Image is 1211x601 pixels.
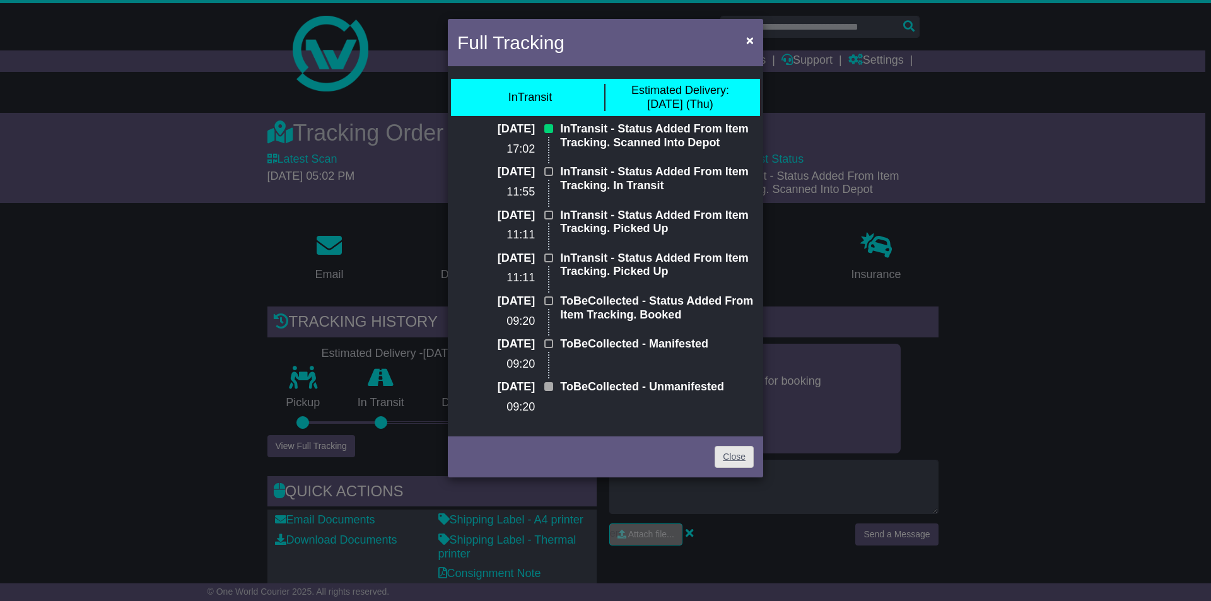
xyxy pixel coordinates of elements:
[457,337,535,351] p: [DATE]
[631,84,729,96] span: Estimated Delivery:
[560,252,754,279] p: InTransit - Status Added From Item Tracking. Picked Up
[715,446,754,468] a: Close
[560,122,754,149] p: InTransit - Status Added From Item Tracking. Scanned Into Depot
[457,295,535,308] p: [DATE]
[457,252,535,265] p: [DATE]
[560,165,754,192] p: InTransit - Status Added From Item Tracking. In Transit
[457,228,535,242] p: 11:11
[457,358,535,371] p: 09:20
[560,380,754,394] p: ToBeCollected - Unmanifested
[457,271,535,285] p: 11:11
[560,209,754,236] p: InTransit - Status Added From Item Tracking. Picked Up
[457,209,535,223] p: [DATE]
[457,380,535,394] p: [DATE]
[457,315,535,329] p: 09:20
[457,28,565,57] h4: Full Tracking
[560,337,754,351] p: ToBeCollected - Manifested
[746,33,754,47] span: ×
[631,84,729,111] div: [DATE] (Thu)
[740,27,760,53] button: Close
[457,143,535,156] p: 17:02
[457,185,535,199] p: 11:55
[457,122,535,136] p: [DATE]
[457,165,535,179] p: [DATE]
[508,91,552,105] div: InTransit
[457,400,535,414] p: 09:20
[560,295,754,322] p: ToBeCollected - Status Added From Item Tracking. Booked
